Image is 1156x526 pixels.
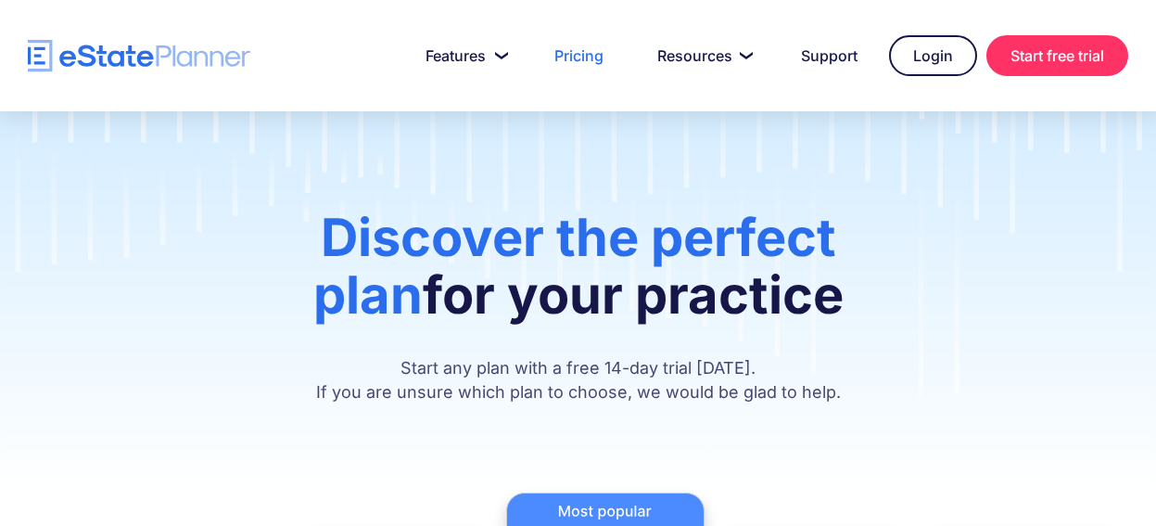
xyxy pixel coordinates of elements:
a: Pricing [532,37,626,74]
span: Discover the perfect plan [313,206,836,327]
a: Start free trial [986,35,1128,76]
a: Support [779,37,880,74]
a: Features [403,37,523,74]
h1: for your practice [259,209,896,342]
a: Login [889,35,977,76]
a: Resources [635,37,769,74]
p: Start any plan with a free 14-day trial [DATE]. If you are unsure which plan to choose, we would ... [259,356,896,404]
a: home [28,40,250,72]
